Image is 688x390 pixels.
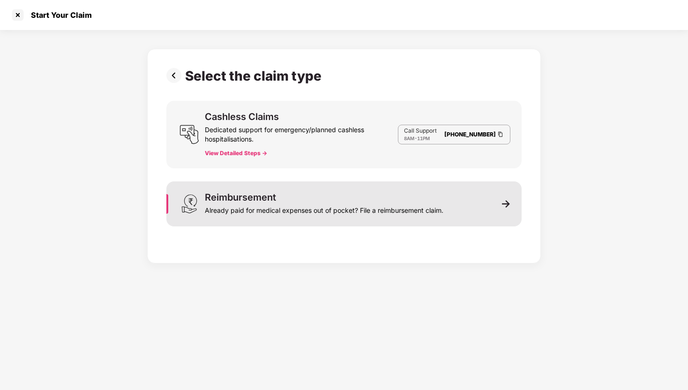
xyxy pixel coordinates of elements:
div: Already paid for medical expenses out of pocket? File a reimbursement claim. [205,202,443,215]
a: [PHONE_NUMBER] [444,131,496,138]
img: Clipboard Icon [497,130,504,138]
img: svg+xml;base64,PHN2ZyB3aWR0aD0iMjQiIGhlaWdodD0iMzEiIHZpZXdCb3g9IjAgMCAyNCAzMSIgZmlsbD0ibm9uZSIgeG... [179,194,199,214]
div: Select the claim type [185,68,325,84]
div: Dedicated support for emergency/planned cashless hospitalisations. [205,121,398,144]
img: svg+xml;base64,PHN2ZyB3aWR0aD0iMTEiIGhlaWdodD0iMTEiIHZpZXdCb3g9IjAgMCAxMSAxMSIgZmlsbD0ibm9uZSIgeG... [502,200,510,208]
div: Cashless Claims [205,112,279,121]
div: Start Your Claim [25,10,92,20]
div: Reimbursement [205,193,276,202]
img: svg+xml;base64,PHN2ZyBpZD0iUHJldi0zMngzMiIgeG1sbnM9Imh0dHA6Ly93d3cudzMub3JnLzIwMDAvc3ZnIiB3aWR0aD... [166,68,185,83]
span: 11PM [417,135,430,141]
p: Call Support [404,127,437,135]
span: 8AM [404,135,414,141]
img: svg+xml;base64,PHN2ZyB3aWR0aD0iMjQiIGhlaWdodD0iMjUiIHZpZXdCb3g9IjAgMCAyNCAyNSIgZmlsbD0ibm9uZSIgeG... [179,125,199,144]
button: View Detailed Steps -> [205,150,267,157]
div: - [404,135,437,142]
